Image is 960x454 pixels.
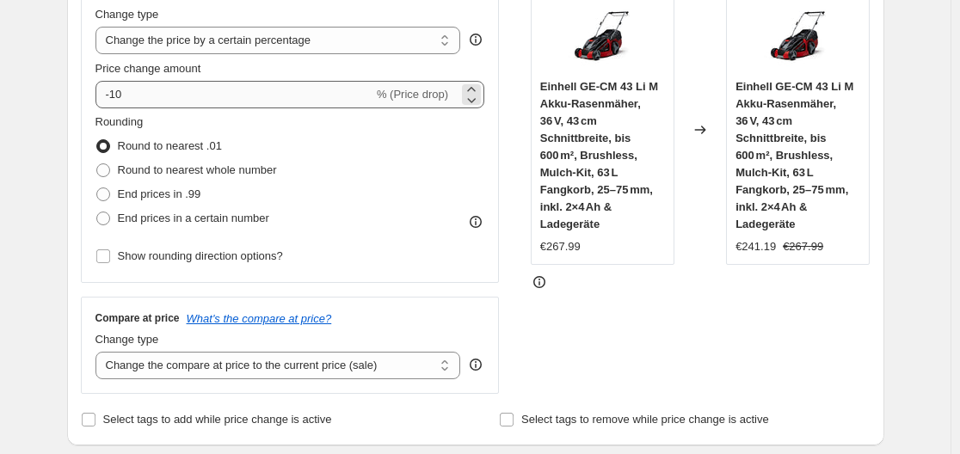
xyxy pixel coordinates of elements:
span: Price change amount [95,62,201,75]
h3: Compare at price [95,311,180,325]
strike: €267.99 [783,238,823,255]
input: -15 [95,81,373,108]
span: Select tags to add while price change is active [103,413,332,426]
div: help [467,31,484,48]
span: Rounding [95,115,144,128]
img: 71ECypU3KqL_80x.jpg [764,4,833,73]
span: Einhell GE-CM 43 Li M Akku-Rasenmäher, 36 V, 43 cm Schnittbreite, bis 600 m², Brushless, Mulch-Ki... [735,80,853,230]
div: help [467,356,484,373]
span: End prices in a certain number [118,212,269,224]
div: €241.19 [735,238,776,255]
img: 71ECypU3KqL_80x.jpg [568,4,637,73]
span: Round to nearest .01 [118,139,222,152]
span: Round to nearest whole number [118,163,277,176]
span: Show rounding direction options? [118,249,283,262]
span: % (Price drop) [377,88,448,101]
span: Change type [95,333,159,346]
span: Select tags to remove while price change is active [521,413,769,426]
span: Einhell GE-CM 43 Li M Akku-Rasenmäher, 36 V, 43 cm Schnittbreite, bis 600 m², Brushless, Mulch-Ki... [540,80,658,230]
div: €267.99 [540,238,581,255]
span: End prices in .99 [118,187,201,200]
button: What's the compare at price? [187,312,332,325]
span: Change type [95,8,159,21]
